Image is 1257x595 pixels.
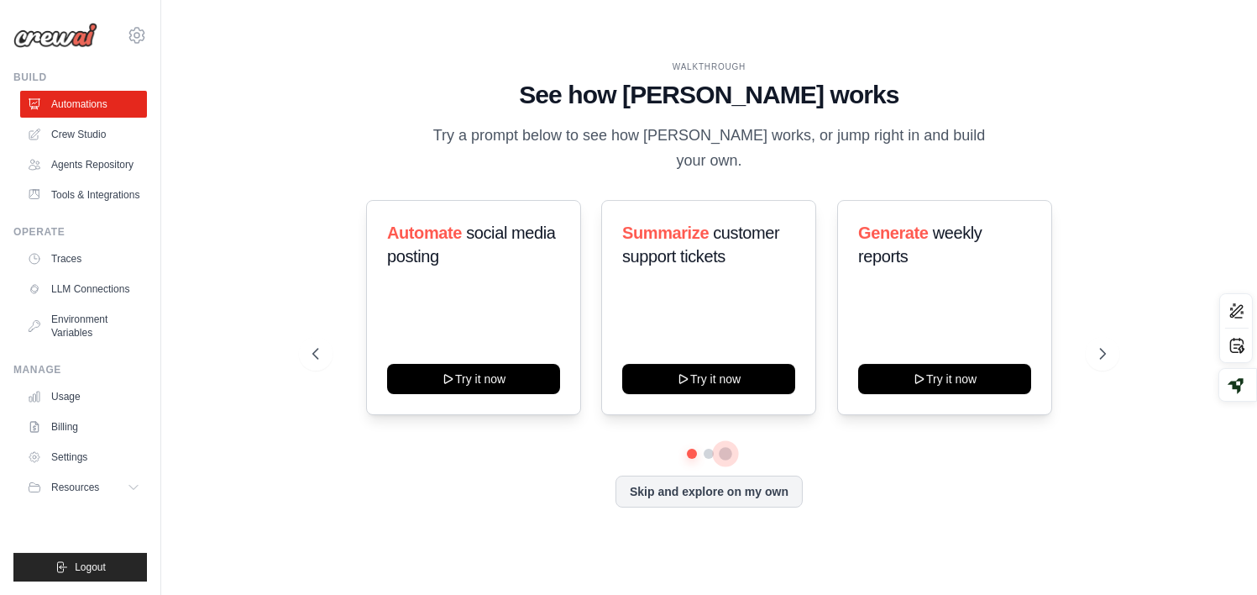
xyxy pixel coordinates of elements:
[13,363,147,376] div: Manage
[51,481,99,494] span: Resources
[20,383,147,410] a: Usage
[20,151,147,178] a: Agents Repository
[387,364,560,394] button: Try it now
[427,124,991,173] p: Try a prompt below to see how [PERSON_NAME] works, or jump right in and build your own.
[20,276,147,303] a: LLM Connections
[387,224,462,242] span: Automate
[20,306,147,346] a: Environment Variables
[858,224,929,242] span: Generate
[75,561,106,574] span: Logout
[387,224,556,266] span: social media posting
[858,224,982,266] span: weekly reports
[615,476,803,508] button: Skip and explore on my own
[622,224,709,242] span: Summarize
[622,224,779,266] span: customer support tickets
[20,91,147,118] a: Automations
[20,413,147,440] a: Billing
[13,553,147,582] button: Logout
[13,71,147,84] div: Build
[20,474,147,501] button: Resources
[13,23,97,48] img: Logo
[20,245,147,272] a: Traces
[312,61,1106,73] div: WALKTHROUGH
[312,80,1106,110] h1: See how [PERSON_NAME] works
[20,444,147,471] a: Settings
[20,182,147,208] a: Tools & Integrations
[858,364,1031,394] button: Try it now
[13,225,147,239] div: Operate
[20,121,147,148] a: Crew Studio
[622,364,795,394] button: Try it now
